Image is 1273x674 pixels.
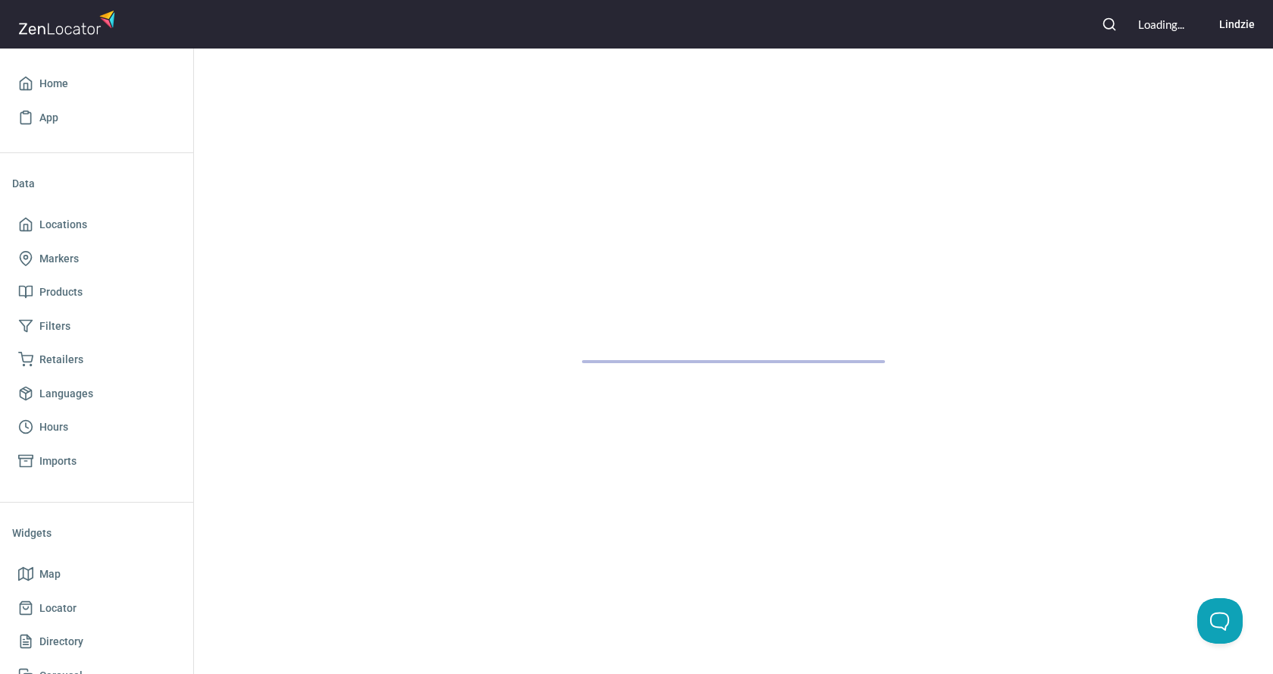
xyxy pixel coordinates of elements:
[12,208,181,242] a: Locations
[12,591,181,625] a: Locator
[1093,8,1126,41] button: Search
[39,317,70,336] span: Filters
[39,350,83,369] span: Retailers
[1219,16,1255,33] h6: Lindzie
[12,515,181,551] li: Widgets
[39,249,79,268] span: Markers
[12,410,181,444] a: Hours
[1197,598,1243,644] iframe: Toggle Customer Support
[39,565,61,584] span: Map
[39,215,87,234] span: Locations
[12,557,181,591] a: Map
[39,599,77,618] span: Locator
[1138,17,1184,33] div: Loading...
[12,625,181,659] a: Directory
[39,632,83,651] span: Directory
[39,283,83,302] span: Products
[39,418,68,437] span: Hours
[39,108,58,127] span: App
[12,101,181,135] a: App
[12,309,181,343] a: Filters
[1196,8,1255,41] button: Lindzie
[39,384,93,403] span: Languages
[12,343,181,377] a: Retailers
[18,6,120,39] img: zenlocator
[39,452,77,471] span: Imports
[12,377,181,411] a: Languages
[12,67,181,101] a: Home
[12,444,181,478] a: Imports
[12,242,181,276] a: Markers
[12,165,181,202] li: Data
[12,275,181,309] a: Products
[39,74,68,93] span: Home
